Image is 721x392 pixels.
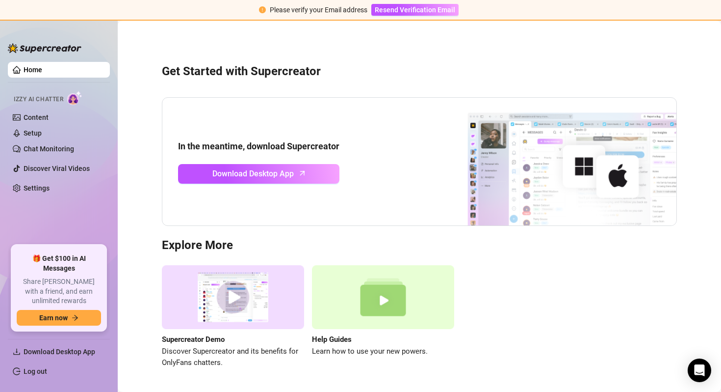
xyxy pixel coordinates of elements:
[17,254,101,273] span: 🎁 Get $100 in AI Messages
[162,346,304,369] span: Discover Supercreator and its benefits for OnlyFans chatters.
[72,314,78,321] span: arrow-right
[431,98,676,225] img: download app
[67,91,82,105] img: AI Chatter
[24,165,90,172] a: Discover Viral Videos
[312,265,454,369] a: Help GuidesLearn how to use your new powers.
[162,64,677,80] h3: Get Started with Supercreator
[297,168,308,179] span: arrow-up
[24,348,95,356] span: Download Desktop App
[162,265,304,330] img: supercreator demo
[24,66,42,74] a: Home
[178,141,339,151] strong: In the meantime, download Supercreator
[8,43,81,53] img: logo-BBDzfeDw.svg
[312,265,454,330] img: help guides
[270,4,367,15] div: Please verify your Email address
[178,164,339,184] a: Download Desktop Apparrow-up
[688,359,711,382] div: Open Intercom Messenger
[259,6,266,13] span: exclamation-circle
[162,265,304,369] a: Supercreator DemoDiscover Supercreator and its benefits for OnlyFans chatters.
[162,238,677,253] h3: Explore More
[24,184,50,192] a: Settings
[312,346,454,358] span: Learn how to use your new powers.
[212,168,294,180] span: Download Desktop App
[312,335,352,344] strong: Help Guides
[24,145,74,153] a: Chat Monitoring
[13,348,21,356] span: download
[162,335,225,344] strong: Supercreator Demo
[14,95,63,104] span: Izzy AI Chatter
[371,4,459,16] button: Resend Verification Email
[39,314,68,322] span: Earn now
[17,277,101,306] span: Share [PERSON_NAME] with a friend, and earn unlimited rewards
[24,367,47,375] a: Log out
[17,310,101,326] button: Earn nowarrow-right
[375,6,455,14] span: Resend Verification Email
[24,129,42,137] a: Setup
[24,113,49,121] a: Content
